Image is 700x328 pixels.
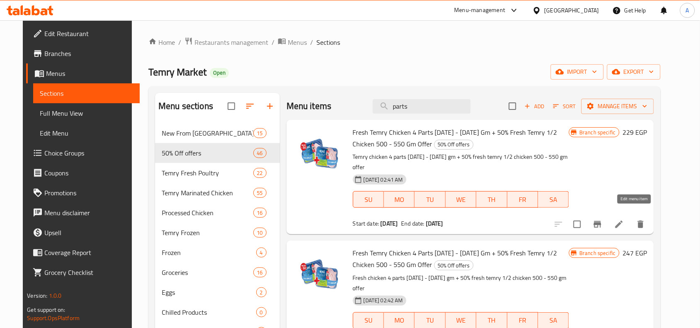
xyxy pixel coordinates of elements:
[155,223,280,243] div: Temry Frozen10
[26,243,140,262] a: Coverage Report
[576,249,619,257] span: Branch specific
[511,314,535,326] span: FR
[293,247,346,300] img: Fresh Temry Chicken 4 Parts 1100 - 1200 Gm + 50% Fresh Temry 1/2 Chicken 500 - 550 Gm Offer
[254,269,266,277] span: 16
[253,168,267,178] div: items
[33,123,140,143] a: Edit Menu
[435,261,473,270] span: 50% Off offers
[387,194,411,206] span: MO
[240,96,260,116] span: Sort sections
[384,191,415,208] button: MO
[162,267,253,277] span: Groceries
[155,203,280,223] div: Processed Chicken16
[353,273,569,294] p: Fresh chicken 4 parts [DATE] - [DATE] gm + 50% fresh temry 1/2 chicken 500 - 550 gm offer
[316,37,340,47] span: Sections
[162,287,256,297] span: Eggs
[538,191,569,208] button: SA
[162,188,253,198] span: Temry Marinated Chicken
[576,129,619,136] span: Branch specific
[194,37,268,47] span: Restaurants management
[256,248,267,258] div: items
[607,64,661,80] button: export
[401,218,425,229] span: End date:
[253,267,267,277] div: items
[523,102,546,111] span: Add
[542,314,566,326] span: SA
[542,194,566,206] span: SA
[434,140,474,150] div: 50% Off offers
[257,249,266,257] span: 4
[26,262,140,282] a: Grocery Checklist
[26,63,140,83] a: Menus
[614,67,654,77] span: export
[178,37,181,47] li: /
[353,152,569,173] p: Temry chicken 4 parts [DATE] - [DATE] gm + 50% fresh temry 1/2 chicken 500 - 550 gm offer
[44,148,133,158] span: Choice Groups
[544,6,599,15] div: [GEOGRAPHIC_DATA]
[353,218,379,229] span: Start date:
[373,99,471,114] input: search
[162,148,253,158] span: 50% Off offers
[353,126,557,150] span: Fresh Temry Chicken 4 Parts [DATE] - [DATE] Gm + 50% Fresh Temry 1/2 Chicken 500 - 550 Gm Offer
[26,203,140,223] a: Menu disclaimer
[631,214,651,234] button: delete
[26,163,140,183] a: Coupons
[44,188,133,198] span: Promotions
[26,223,140,243] a: Upsell
[162,168,253,178] div: Temry Fresh Poultry
[40,88,133,98] span: Sections
[686,6,689,15] span: A
[49,290,62,301] span: 1.0.0
[155,123,280,143] div: New From [GEOGRAPHIC_DATA]15
[480,314,504,326] span: TH
[162,208,253,218] span: Processed Chicken
[155,183,280,203] div: Temry Marinated Chicken55
[504,97,521,115] span: Select section
[551,100,578,113] button: Sort
[588,101,647,112] span: Manage items
[210,68,229,78] div: Open
[360,296,406,304] span: [DATE] 02:42 AM
[253,128,267,138] div: items
[511,194,535,206] span: FR
[254,209,266,217] span: 16
[27,290,47,301] span: Version:
[548,100,581,113] span: Sort items
[476,191,507,208] button: TH
[33,103,140,123] a: Full Menu View
[256,307,267,317] div: items
[623,126,647,138] h6: 229 EGP
[162,248,256,258] span: Frozen
[253,208,267,218] div: items
[357,314,381,326] span: SU
[455,5,506,15] div: Menu-management
[253,228,267,238] div: items
[260,96,280,116] button: Add section
[223,97,240,115] span: Select all sections
[148,63,207,81] span: Temry Market
[381,218,398,229] b: [DATE]
[254,189,266,197] span: 55
[287,100,332,112] h2: Menu items
[44,267,133,277] span: Grocery Checklist
[155,262,280,282] div: Groceries16
[253,188,267,198] div: items
[353,191,384,208] button: SU
[435,140,473,149] span: 50% Off offers
[418,314,442,326] span: TU
[387,314,411,326] span: MO
[162,128,253,138] span: New From [GEOGRAPHIC_DATA]
[257,289,266,296] span: 2
[357,194,381,206] span: SU
[44,228,133,238] span: Upsell
[588,214,608,234] button: Branch-specific-item
[254,229,266,237] span: 10
[44,248,133,258] span: Coverage Report
[148,37,175,47] a: Home
[360,176,406,184] span: [DATE] 02:41 AM
[162,228,253,238] span: Temry Frozen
